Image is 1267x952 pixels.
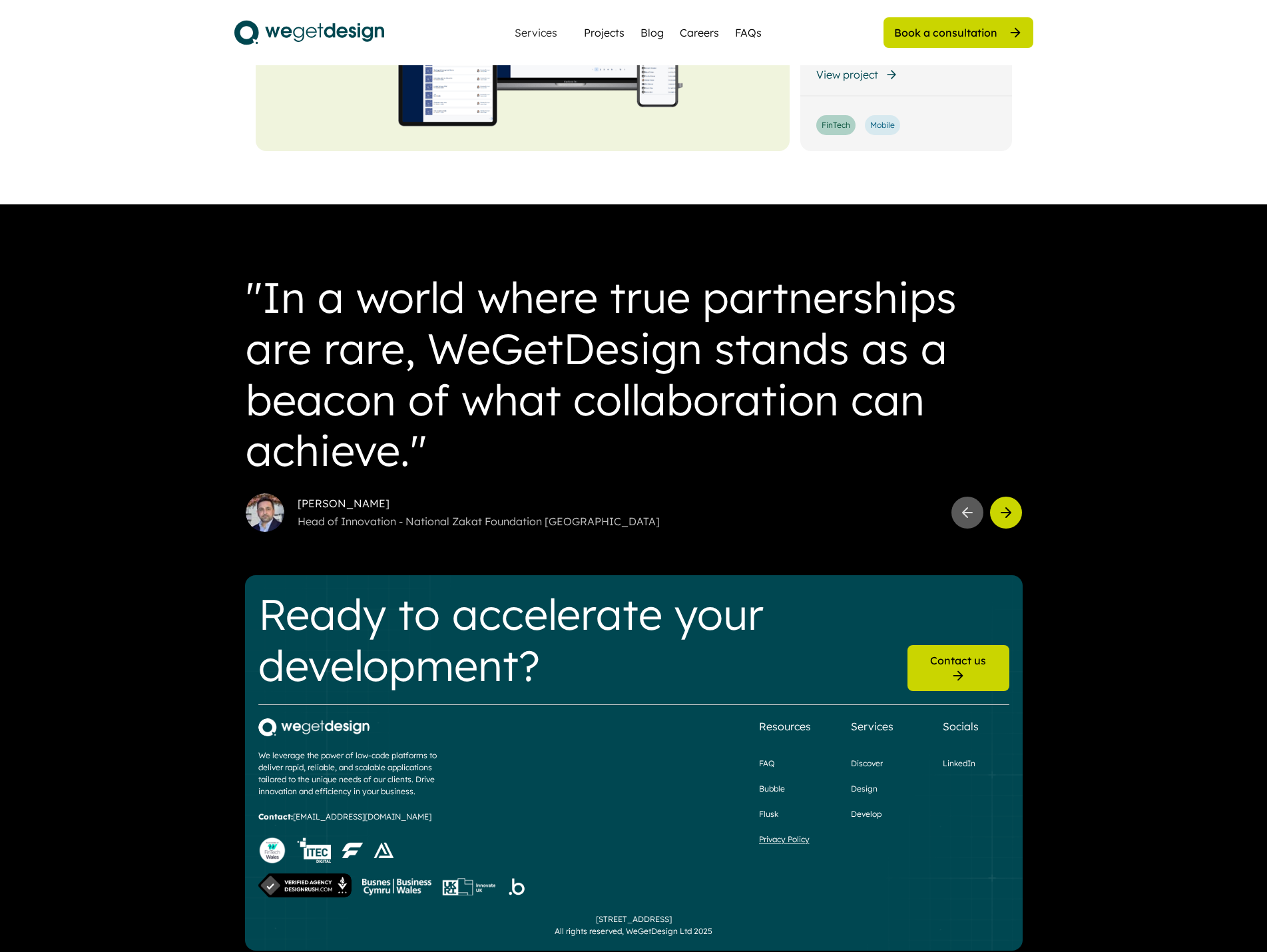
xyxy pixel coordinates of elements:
[930,653,986,668] div: Contact us
[258,589,897,691] div: Ready to accelerate your development?
[246,493,284,532] img: 1671710238819.jpeg
[851,783,878,795] a: Design
[851,808,882,820] a: Develop
[759,718,811,734] div: Resources
[680,25,719,41] a: Careers
[759,808,778,820] a: Flusk
[735,25,762,41] a: FAQs
[506,875,527,898] img: Group%201287.png
[943,718,979,734] div: Socials
[362,878,431,895] img: Group%201286.png
[870,120,895,131] div: Mobile
[816,67,878,82] div: View project
[374,842,393,859] img: Layer_1.png
[258,873,352,897] img: Verified%20Agency%20v3.png
[298,513,941,529] div: Head of Innovation - National Zakat Foundation [GEOGRAPHIC_DATA]
[851,718,893,734] div: Services
[555,913,712,937] div: [STREET_ADDRESS] All rights reserved, WeGetDesign Ltd 2025
[759,783,785,795] a: Bubble
[442,878,495,895] img: innovate-sub-logo%201%20%281%29.png
[258,812,293,822] strong: Contact:
[759,758,774,770] a: FAQ
[258,750,458,798] div: We leverage the power of low-code platforms to deliver rapid, reliable, and scalable applications...
[509,27,563,38] div: Services
[297,837,331,863] img: HNYRHc.tif.png
[640,25,664,41] a: Blog
[258,836,286,864] img: Website%20Badge%20Light%201.png
[894,25,997,40] div: Book a consultation
[258,811,431,823] div: [EMAIL_ADDRESS][DOMAIN_NAME]
[584,25,625,41] a: Projects
[234,16,384,49] img: logo.svg
[342,842,363,859] img: image%201%20%281%29.png
[943,758,975,770] a: LinkedIn
[258,718,370,736] img: 4b569577-11d7-4442-95fc-ebbb524e5eb8.png
[298,496,941,511] div: [PERSON_NAME]
[851,758,883,770] a: Discover
[759,833,810,845] a: Privacy Policy
[246,272,1022,476] div: "In a world where true partnerships are rare, WeGetDesign stands as a beacon of what collaboratio...
[822,120,850,131] div: FinTech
